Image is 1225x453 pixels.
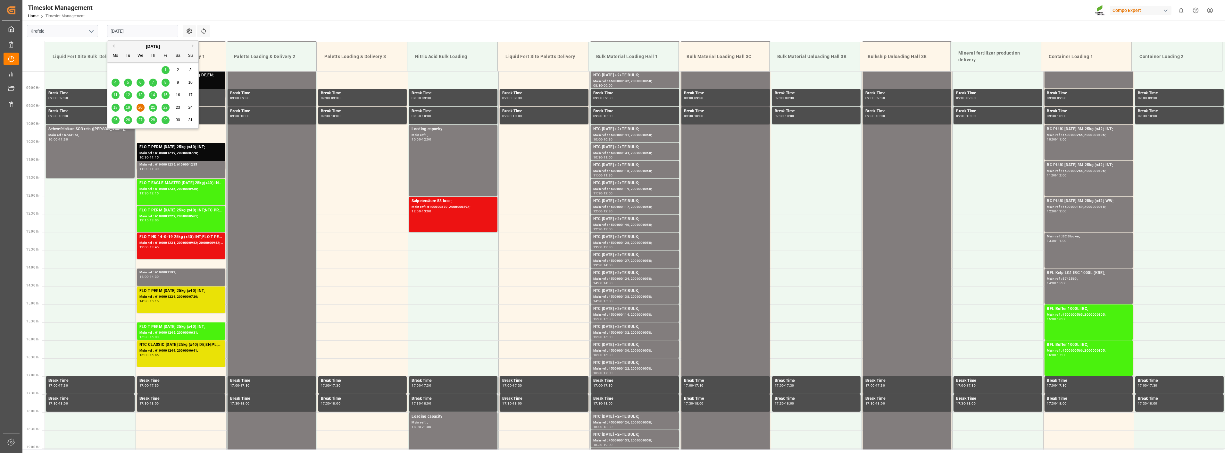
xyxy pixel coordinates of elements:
[965,115,966,117] div: -
[1047,204,1130,210] div: Main ref : 4500000159, 2000000018;
[107,25,178,37] input: DD.MM.YYYY
[593,246,603,249] div: 13:00
[593,138,603,141] div: 10:00
[1047,126,1130,132] div: BC PLUS [DATE] 3M 25kg (x42) INT;
[502,108,586,115] div: Break Time
[188,93,192,97] span: 17
[26,140,39,143] span: 10:30 Hr
[593,174,603,177] div: 11:00
[1047,168,1130,174] div: Main ref : 4500000266, 2000000105;
[593,186,677,192] div: Main ref : 4500000119, 2000000058;
[1110,6,1171,15] div: Compo Expert
[602,156,603,159] div: -
[1188,3,1203,18] button: Help Center
[330,115,331,117] div: -
[604,228,613,231] div: 13:00
[875,97,876,99] div: -
[593,210,603,213] div: 12:00
[876,115,885,117] div: 10:00
[230,90,313,97] div: Break Time
[593,150,677,156] div: Main ref : 4500000134, 2000000058;
[138,118,142,122] span: 27
[604,84,613,87] div: 09:00
[192,44,196,48] button: Next Month
[956,90,1039,97] div: Break Time
[604,174,613,177] div: 11:30
[513,97,522,99] div: 09:30
[139,186,223,192] div: Main ref : 6100001235, 2000000930;
[50,51,130,63] div: Liquid Fert Site Bulk Delivery
[593,79,677,84] div: Main ref : 4500000142, 2000000058;
[59,97,68,99] div: 09:30
[59,138,68,141] div: 11:30
[48,97,58,99] div: 09:00
[107,43,198,50] div: [DATE]
[421,97,422,99] div: -
[593,97,603,99] div: 09:00
[421,115,422,117] div: -
[502,90,586,97] div: Break Time
[775,115,784,117] div: 09:30
[966,97,976,99] div: 09:30
[139,167,149,170] div: 11:00
[412,132,495,138] div: Main ref : ,
[151,105,155,110] span: 21
[162,66,170,74] div: Choose Friday, August 1st, 2025
[1056,174,1057,177] div: -
[149,116,157,124] div: Choose Thursday, August 28th, 2025
[148,246,149,249] div: -
[188,80,192,85] span: 10
[149,91,157,99] div: Choose Thursday, August 14th, 2025
[865,108,949,115] div: Break Time
[139,144,223,150] div: FLO T PERM [DATE] 25kg (x40) INT;
[113,118,117,122] span: 25
[593,234,677,240] div: NTC [DATE] +2+TE BULK;
[126,105,130,110] span: 19
[593,162,677,168] div: NTC [DATE] +2+TE BULK;
[139,80,142,85] span: 6
[1047,210,1056,213] div: 12:00
[162,104,170,112] div: Choose Friday, August 22nd, 2025
[127,80,129,85] span: 5
[139,207,223,214] div: FLO T PERM [DATE] 25kg (x40) INT;NTC PREMIUM [DATE] 25kg (x40) D,EN,PL;
[162,52,170,60] div: Fr
[138,93,142,97] span: 13
[422,97,431,99] div: 09:30
[602,97,603,99] div: -
[148,219,149,222] div: -
[1138,97,1147,99] div: 09:00
[139,240,223,246] div: Main ref : 6100001231, 2000000952; 2000000952;2000000960; 2000000960;2000000948;
[684,108,767,115] div: Break Time
[174,116,182,124] div: Choose Saturday, August 30th, 2025
[188,118,192,122] span: 31
[239,97,240,99] div: -
[602,84,603,87] div: -
[177,68,179,72] span: 2
[1047,115,1056,117] div: 09:30
[602,228,603,231] div: -
[48,90,132,97] div: Break Time
[151,118,155,122] span: 28
[109,64,197,126] div: month 2025-08
[593,108,677,115] div: Break Time
[174,66,182,74] div: Choose Saturday, August 2nd, 2025
[174,52,182,60] div: Sa
[1095,5,1105,16] img: Screenshot%202023-09-29%20at%2010.02.21.png_1712312052.png
[865,51,946,63] div: Bulkship Unloading Hall 3B
[321,108,404,115] div: Break Time
[512,97,512,99] div: -
[163,93,167,97] span: 15
[188,105,192,110] span: 24
[1057,174,1067,177] div: 12:00
[775,97,784,99] div: 09:00
[785,115,794,117] div: 10:00
[602,210,603,213] div: -
[784,97,785,99] div: -
[593,192,603,195] div: 11:30
[1174,3,1188,18] button: show 0 new notifications
[593,115,603,117] div: 09:30
[775,108,858,115] div: Break Time
[956,115,965,117] div: 09:30
[150,246,159,249] div: 13:45
[422,210,431,213] div: 13:00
